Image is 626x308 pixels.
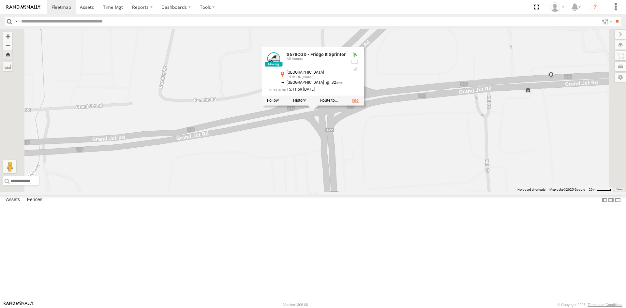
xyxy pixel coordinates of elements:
[3,32,12,41] button: Zoom in
[267,98,279,103] label: Realtime tracking of Asset
[616,188,623,191] a: Terms (opens in new tab)
[351,52,359,57] div: Valid GPS Fix
[287,52,346,57] a: S678CGD - Fridge It Sprinter
[3,62,12,71] label: Measure
[590,2,600,12] i: ?
[517,187,545,192] button: Keyboard shortcuts
[615,195,621,205] label: Hide Summary Table
[558,303,622,307] div: © Copyright 2025 -
[601,195,608,205] label: Dock Summary Table to the Left
[320,98,338,103] label: Route To Location
[283,303,308,307] div: Version: 306.00
[615,73,626,82] label: Map Settings
[549,188,585,191] span: Map data ©2025 Google
[352,98,359,103] a: View Asset Details
[588,303,622,307] a: Terms and Conditions
[293,98,306,103] label: View Asset History
[3,196,23,205] label: Assets
[589,188,596,191] span: 20 m
[7,5,40,9] img: rand-logo.svg
[587,187,613,192] button: Map Scale: 20 m per 41 pixels
[599,17,613,26] label: Search Filter Options
[287,80,324,85] span: [GEOGRAPHIC_DATA]
[351,59,359,64] div: No battery health information received from this device.
[24,196,46,205] label: Fences
[287,57,346,61] div: All Assets
[548,2,567,12] div: Peter Lu
[3,160,16,173] button: Drag Pegman onto the map to open Street View
[287,75,346,79] div: [PERSON_NAME]
[324,80,343,85] span: 32
[3,41,12,50] button: Zoom out
[3,50,12,59] button: Zoom Home
[287,70,346,75] div: [GEOGRAPHIC_DATA]
[14,17,19,26] label: Search Query
[351,66,359,71] div: GSM Signal = 4
[267,52,280,65] a: View Asset Details
[4,301,34,308] a: Visit our Website
[608,195,614,205] label: Dock Summary Table to the Right
[267,87,346,92] div: Date/time of location update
